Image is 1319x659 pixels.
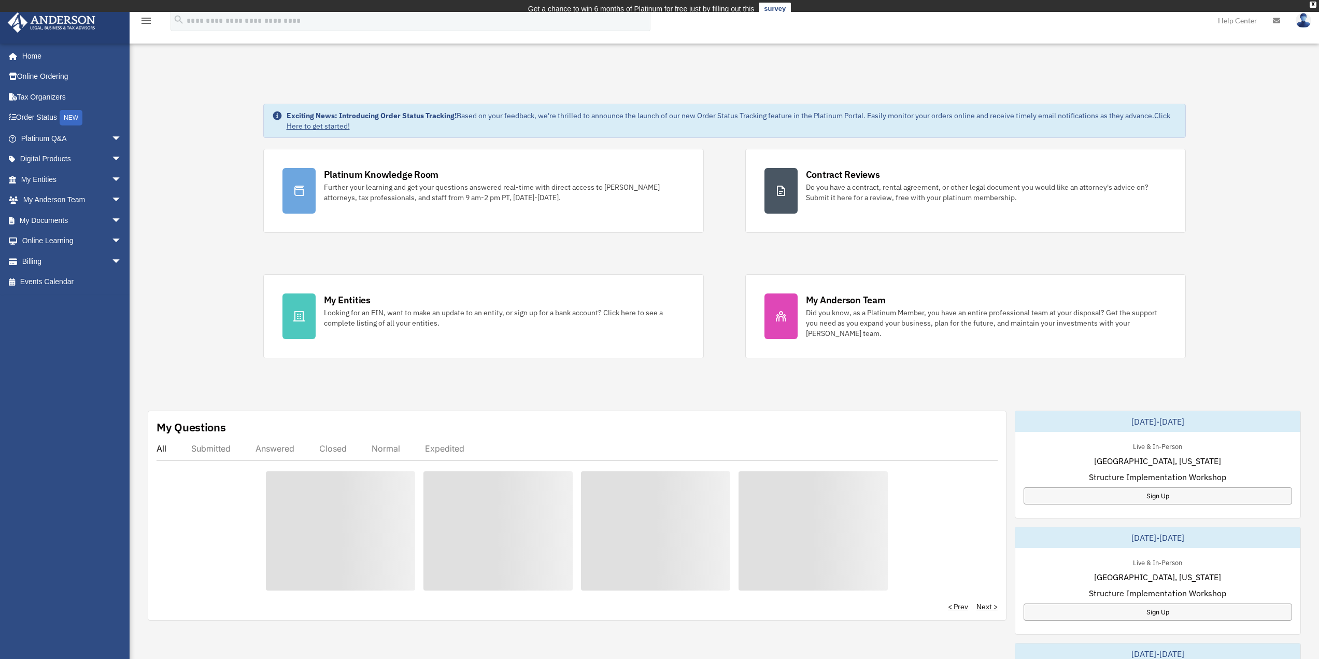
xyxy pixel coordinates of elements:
[759,3,791,15] a: survey
[111,210,132,231] span: arrow_drop_down
[7,107,137,129] a: Order StatusNEW
[319,443,347,454] div: Closed
[111,231,132,252] span: arrow_drop_down
[1015,411,1300,432] div: [DATE]-[DATE]
[324,307,685,328] div: Looking for an EIN, want to make an update to an entity, or sign up for a bank account? Click her...
[157,443,166,454] div: All
[1125,556,1190,567] div: Live & In-Person
[7,251,137,272] a: Billingarrow_drop_down
[7,149,137,170] a: Digital Productsarrow_drop_down
[324,182,685,203] div: Further your learning and get your questions answered real-time with direct access to [PERSON_NAM...
[7,87,137,107] a: Tax Organizers
[7,190,137,211] a: My Anderson Teamarrow_drop_down
[111,190,132,211] span: arrow_drop_down
[287,111,1170,131] a: Click Here to get started!
[263,149,704,233] a: Platinum Knowledge Room Further your learning and get your questions answered real-time with dire...
[256,443,294,454] div: Answered
[1089,471,1226,483] span: Structure Implementation Workshop
[111,169,132,190] span: arrow_drop_down
[1310,2,1316,8] div: close
[806,293,886,306] div: My Anderson Team
[806,307,1167,339] div: Did you know, as a Platinum Member, you have an entire professional team at your disposal? Get th...
[324,293,371,306] div: My Entities
[745,274,1186,358] a: My Anderson Team Did you know, as a Platinum Member, you have an entire professional team at your...
[7,210,137,231] a: My Documentsarrow_drop_down
[1094,455,1221,467] span: [GEOGRAPHIC_DATA], [US_STATE]
[372,443,400,454] div: Normal
[173,14,185,25] i: search
[1015,527,1300,548] div: [DATE]-[DATE]
[111,251,132,272] span: arrow_drop_down
[806,182,1167,203] div: Do you have a contract, rental agreement, or other legal document you would like an attorney's ad...
[948,601,968,612] a: < Prev
[528,3,755,15] div: Get a chance to win 6 months of Platinum for free just by filling out this
[1089,587,1226,599] span: Structure Implementation Workshop
[7,66,137,87] a: Online Ordering
[1125,440,1190,451] div: Live & In-Person
[287,111,457,120] strong: Exciting News: Introducing Order Status Tracking!
[7,169,137,190] a: My Entitiesarrow_drop_down
[425,443,464,454] div: Expedited
[7,231,137,251] a: Online Learningarrow_drop_down
[745,149,1186,233] a: Contract Reviews Do you have a contract, rental agreement, or other legal document you would like...
[111,149,132,170] span: arrow_drop_down
[140,18,152,27] a: menu
[263,274,704,358] a: My Entities Looking for an EIN, want to make an update to an entity, or sign up for a bank accoun...
[111,128,132,149] span: arrow_drop_down
[806,168,880,181] div: Contract Reviews
[1296,13,1311,28] img: User Pic
[157,419,226,435] div: My Questions
[140,15,152,27] i: menu
[287,110,1177,131] div: Based on your feedback, we're thrilled to announce the launch of our new Order Status Tracking fe...
[191,443,231,454] div: Submitted
[7,272,137,292] a: Events Calendar
[1024,604,1292,621] a: Sign Up
[7,46,132,66] a: Home
[1094,571,1221,583] span: [GEOGRAPHIC_DATA], [US_STATE]
[7,128,137,149] a: Platinum Q&Aarrow_drop_down
[60,110,82,125] div: NEW
[976,601,998,612] a: Next >
[5,12,98,33] img: Anderson Advisors Platinum Portal
[1024,487,1292,504] a: Sign Up
[324,168,439,181] div: Platinum Knowledge Room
